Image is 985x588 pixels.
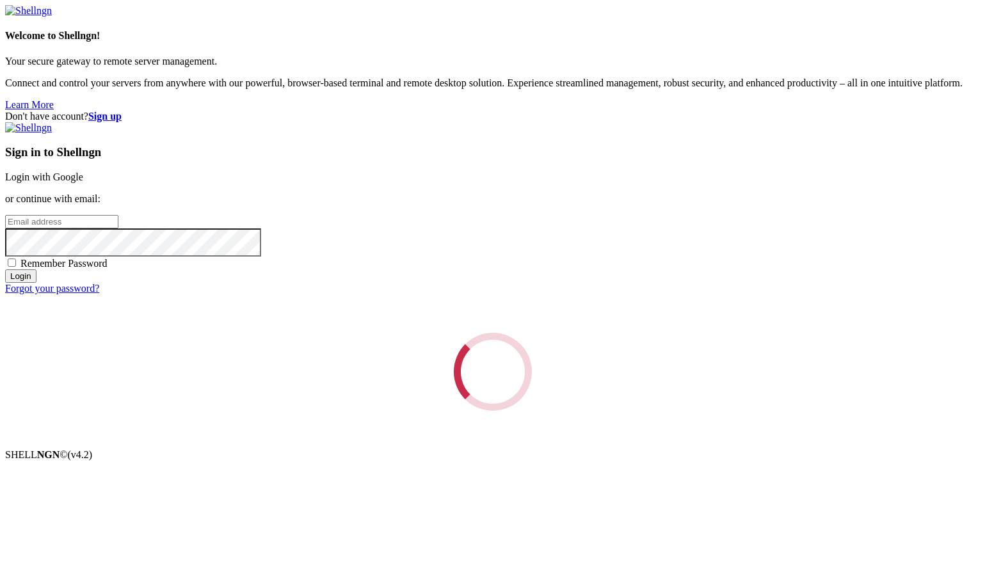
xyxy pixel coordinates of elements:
[5,269,36,283] input: Login
[5,283,99,294] a: Forgot your password?
[68,449,93,460] span: 4.2.0
[5,193,980,205] p: or continue with email:
[5,111,980,122] div: Don't have account?
[20,258,108,269] span: Remember Password
[450,329,535,414] div: Loading...
[5,5,52,17] img: Shellngn
[5,215,118,228] input: Email address
[5,145,980,159] h3: Sign in to Shellngn
[5,171,83,182] a: Login with Google
[5,30,980,42] h4: Welcome to Shellngn!
[88,111,122,122] a: Sign up
[5,56,980,67] p: Your secure gateway to remote server management.
[8,258,16,267] input: Remember Password
[5,122,52,134] img: Shellngn
[5,449,92,460] span: SHELL ©
[5,99,54,110] a: Learn More
[5,77,980,89] p: Connect and control your servers from anywhere with our powerful, browser-based terminal and remo...
[37,449,60,460] b: NGN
